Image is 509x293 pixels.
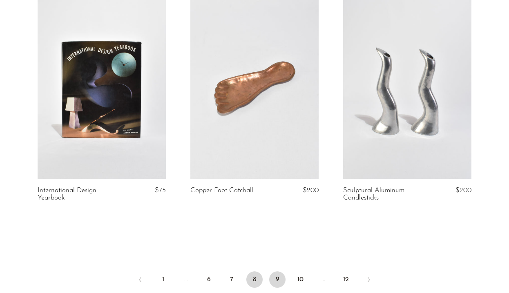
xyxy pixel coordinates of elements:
[223,271,240,288] a: 7
[338,271,354,288] a: 12
[132,271,148,289] a: Previous
[155,271,171,288] a: 1
[38,187,123,202] a: International Design Yearbook
[361,271,377,289] a: Next
[190,187,253,194] a: Copper Foot Catchall
[246,271,263,288] span: 8
[178,271,194,288] span: …
[303,187,319,194] span: $200
[201,271,217,288] a: 6
[315,271,331,288] span: …
[292,271,308,288] a: 10
[455,187,471,194] span: $200
[269,271,286,288] a: 9
[343,187,428,202] a: Sculptural Aluminum Candlesticks
[155,187,166,194] span: $75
